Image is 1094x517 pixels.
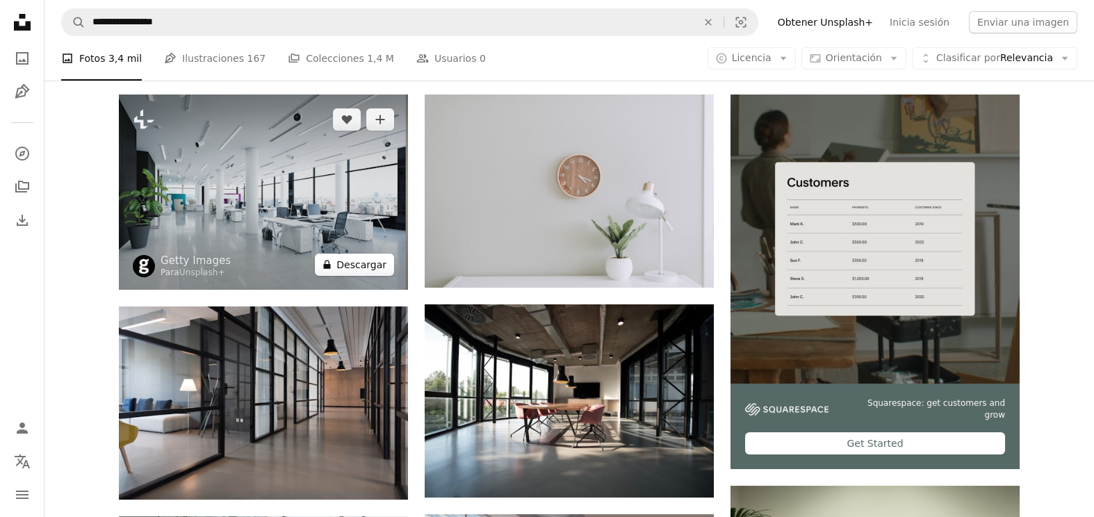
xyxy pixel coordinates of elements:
[8,448,36,475] button: Idioma
[164,36,266,81] a: Ilustraciones 167
[845,397,1005,421] span: Squarespace: get customers and grow
[693,9,724,35] button: Borrar
[119,306,408,500] img: pasillo entre puertas de paneles de vidrio
[8,206,36,234] a: Historial de descargas
[936,51,1053,65] span: Relevancia
[416,36,486,81] a: Usuarios 0
[179,268,225,277] a: Unsplash+
[367,51,394,66] span: 1,4 M
[769,11,881,33] a: Obtener Unsplash+
[119,95,408,289] img: Interior de oficina tipo loft moderno. Concepto de renderizado 3D
[8,8,36,39] a: Inicio — Unsplash
[161,254,231,268] a: Getty Images
[730,95,1020,384] img: file-1747939376688-baf9a4a454ffimage
[366,108,394,131] button: Añade a la colección
[161,268,231,279] div: Para
[745,403,828,416] img: file-1747939142011-51e5cc87e3c9
[8,173,36,201] a: Colecciones
[425,395,714,407] a: Foto de la mesa de comedor y las sillas dentro de la habitación
[8,414,36,442] a: Iniciar sesión / Registrarse
[730,95,1020,469] a: Squarespace: get customers and growGet Started
[8,481,36,509] button: Menú
[119,396,408,409] a: pasillo entre puertas de paneles de vidrio
[732,52,771,63] span: Licencia
[119,186,408,198] a: Interior de oficina tipo loft moderno. Concepto de renderizado 3D
[61,8,758,36] form: Encuentra imágenes en todo el sitio
[425,304,714,498] img: Foto de la mesa de comedor y las sillas dentro de la habitación
[62,9,85,35] button: Buscar en Unsplash
[881,11,958,33] a: Inicia sesión
[288,36,394,81] a: Colecciones 1,4 M
[745,432,1005,454] div: Get Started
[8,140,36,167] a: Explorar
[936,52,1000,63] span: Clasificar por
[133,255,155,277] img: Ve al perfil de Getty Images
[912,47,1077,69] button: Clasificar porRelevancia
[801,47,906,69] button: Orientación
[425,185,714,197] a: white desk lamp beside green plant
[425,95,714,288] img: white desk lamp beside green plant
[708,47,796,69] button: Licencia
[8,78,36,106] a: Ilustraciones
[724,9,758,35] button: Búsqueda visual
[826,52,882,63] span: Orientación
[247,51,266,66] span: 167
[8,44,36,72] a: Fotos
[480,51,486,66] span: 0
[315,254,394,276] button: Descargar
[333,108,361,131] button: Me gusta
[969,11,1077,33] button: Enviar una imagen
